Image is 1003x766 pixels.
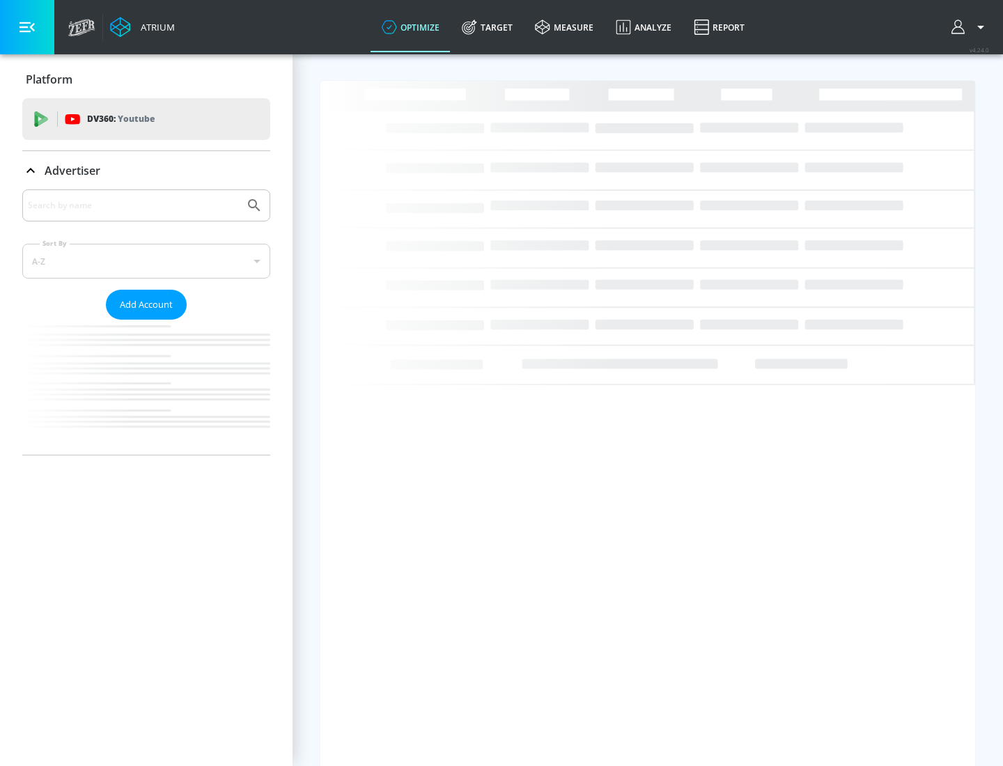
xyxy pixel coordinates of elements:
[87,111,155,127] p: DV360:
[22,189,270,455] div: Advertiser
[135,21,175,33] div: Atrium
[605,2,683,52] a: Analyze
[106,290,187,320] button: Add Account
[22,244,270,279] div: A-Z
[22,151,270,190] div: Advertiser
[26,72,72,87] p: Platform
[22,320,270,455] nav: list of Advertiser
[118,111,155,126] p: Youtube
[120,297,173,313] span: Add Account
[451,2,524,52] a: Target
[110,17,175,38] a: Atrium
[28,196,239,214] input: Search by name
[22,98,270,140] div: DV360: Youtube
[970,46,989,54] span: v 4.24.0
[524,2,605,52] a: measure
[45,163,100,178] p: Advertiser
[683,2,756,52] a: Report
[40,239,70,248] label: Sort By
[22,60,270,99] div: Platform
[371,2,451,52] a: optimize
